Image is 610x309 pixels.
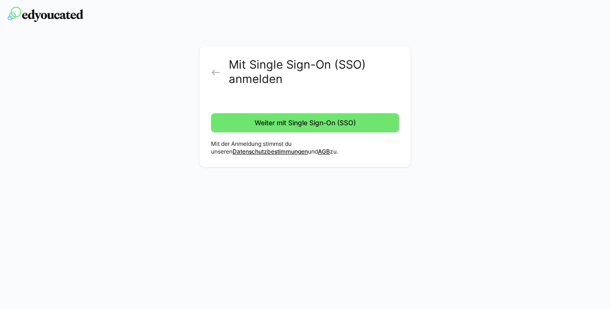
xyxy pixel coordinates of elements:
[318,148,330,155] a: AGB
[211,140,399,155] p: Mit der Anmeldung stimmst du unseren und zu.
[8,7,83,22] img: edyoucated
[229,58,399,86] h2: Mit Single Sign-On (SSO) anmelden
[211,113,399,132] button: Weiter mit Single Sign-On (SSO)
[253,118,357,128] span: Weiter mit Single Sign-On (SSO)
[233,148,308,155] a: Datenschutzbestimmungen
